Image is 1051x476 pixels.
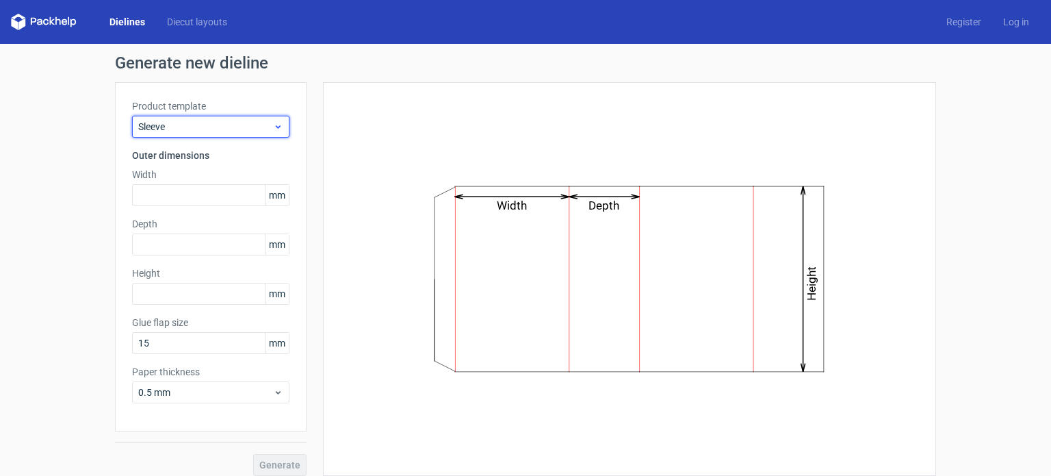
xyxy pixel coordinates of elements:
a: Diecut layouts [156,15,238,29]
span: mm [265,185,289,205]
span: Sleeve [138,120,273,134]
span: mm [265,284,289,304]
label: Product template [132,99,289,113]
label: Width [132,168,289,181]
text: Height [805,266,819,301]
text: Depth [589,199,620,212]
text: Width [497,199,528,212]
span: mm [265,234,289,255]
a: Log in [992,15,1040,29]
label: Height [132,266,289,280]
label: Depth [132,217,289,231]
label: Glue flap size [132,316,289,329]
a: Register [935,15,992,29]
h1: Generate new dieline [115,55,936,71]
h3: Outer dimensions [132,149,289,162]
span: mm [265,333,289,353]
span: 0.5 mm [138,386,273,399]
label: Paper thickness [132,365,289,379]
a: Dielines [99,15,156,29]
